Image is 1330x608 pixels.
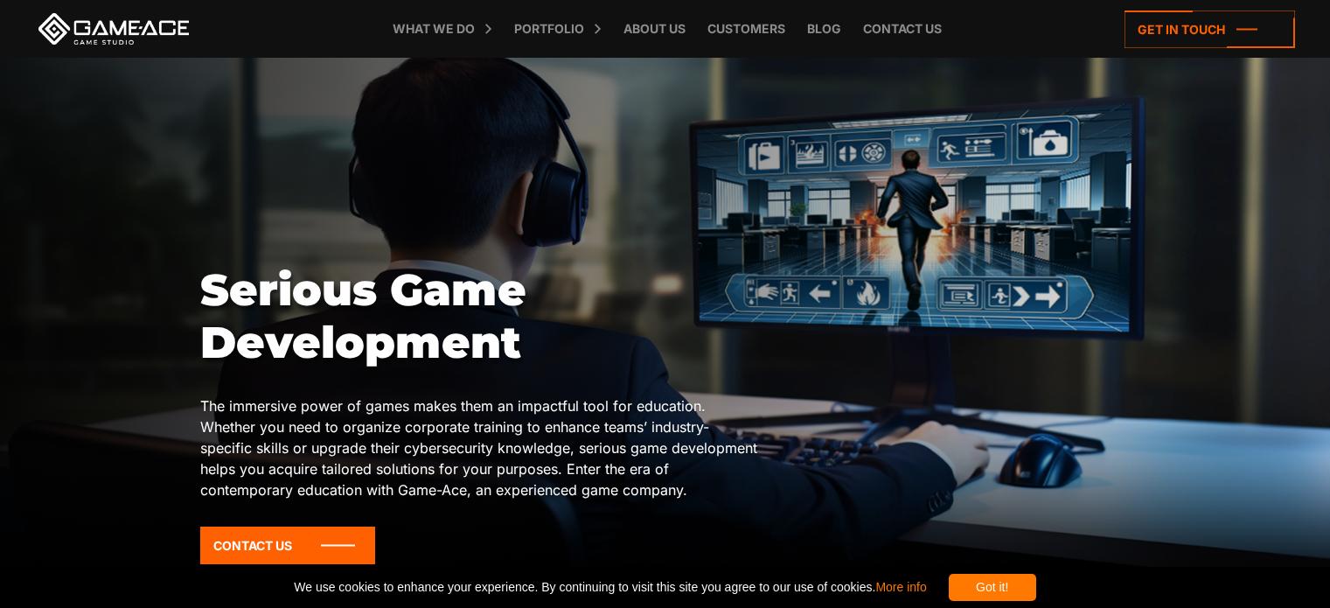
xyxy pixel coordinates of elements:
h1: Serious Game Development [200,264,758,369]
p: The immersive power of games makes them an impactful tool for education. Whether you need to orga... [200,395,758,500]
div: Got it! [949,574,1036,601]
a: Get in touch [1125,10,1295,48]
a: Contact Us [200,527,375,564]
span: We use cookies to enhance your experience. By continuing to visit this site you agree to our use ... [294,574,926,601]
a: More info [875,580,926,594]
